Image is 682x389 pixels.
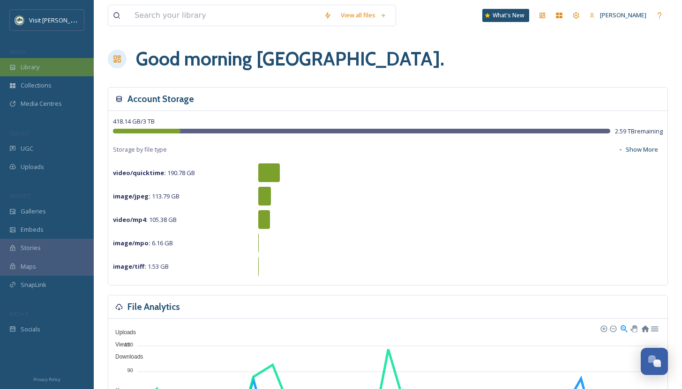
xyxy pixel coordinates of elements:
strong: image/tiff : [113,262,146,271]
span: 2.59 TB remaining [615,127,663,136]
div: Menu [650,324,658,332]
div: Selection Zoom [620,324,628,332]
span: Media Centres [21,99,62,108]
span: Galleries [21,207,46,216]
span: 1.53 GB [113,262,169,271]
strong: image/jpeg : [113,192,150,200]
span: 113.79 GB [113,192,180,200]
button: Open Chat [641,348,668,375]
span: Library [21,63,39,72]
span: SnapLink [21,280,46,289]
span: Stories [21,243,41,252]
span: Visit [PERSON_NAME] [29,15,89,24]
span: Uploads [108,329,136,336]
div: Reset Zoom [641,324,649,332]
h3: Account Storage [127,92,194,106]
span: Collections [21,81,52,90]
strong: image/mpo : [113,239,150,247]
a: View all files [336,6,391,24]
span: 6.16 GB [113,239,173,247]
a: Privacy Policy [33,373,60,384]
span: Storage by file type [113,145,167,154]
span: Maps [21,262,36,271]
tspan: 120 [125,342,133,347]
span: UGC [21,144,33,153]
span: 418.14 GB / 3 TB [113,117,155,125]
h1: Good morning [GEOGRAPHIC_DATA] . [136,45,444,73]
span: Views [108,341,130,348]
div: Zoom In [600,325,607,331]
button: Show More [613,140,663,159]
tspan: 90 [127,367,133,373]
span: MEDIA [9,48,26,55]
div: Zoom Out [609,325,616,331]
span: 105.38 GB [113,215,177,224]
a: What's New [482,9,529,22]
span: Embeds [21,225,44,234]
span: Uploads [21,162,44,171]
span: 190.78 GB [113,169,195,177]
span: COLLECT [9,130,30,137]
span: Socials [21,325,40,334]
strong: video/mp4 : [113,215,148,224]
span: Privacy Policy [33,376,60,382]
span: WIDGETS [9,192,31,199]
span: Downloads [108,353,143,360]
a: [PERSON_NAME] [585,6,651,24]
h3: File Analytics [127,300,180,314]
span: SOCIALS [9,310,28,317]
span: [PERSON_NAME] [600,11,646,19]
img: Unknown.png [15,15,24,25]
div: Panning [630,325,636,331]
input: Search your library [130,5,319,26]
strong: video/quicktime : [113,169,166,177]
